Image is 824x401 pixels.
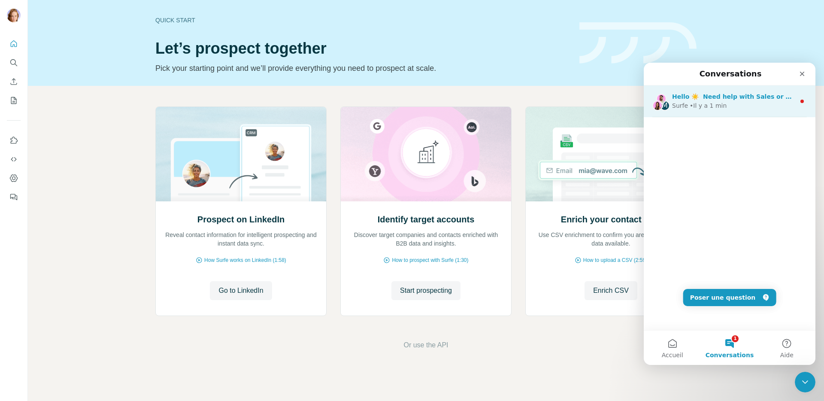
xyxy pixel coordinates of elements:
img: Avatar [7,9,21,22]
div: • Il y a 1 min [46,39,83,48]
button: My lists [7,93,21,108]
button: Poser une question [39,226,133,243]
img: banner [579,22,697,64]
span: How to upload a CSV (2:59) [583,256,647,264]
button: Search [7,55,21,70]
button: Use Surfe on LinkedIn [7,133,21,148]
img: Prospect on LinkedIn [155,107,327,201]
p: Discover target companies and contacts enriched with B2B data and insights. [349,231,503,248]
span: Aide [136,289,150,295]
div: Quick start [155,16,569,24]
button: Start prospecting [391,281,460,300]
span: Enrich CSV [593,286,629,296]
button: Use Surfe API [7,152,21,167]
img: Identify target accounts [340,107,512,201]
button: Enrich CSV [7,74,21,89]
p: Use CSV enrichment to confirm you are using the best data available. [534,231,688,248]
h2: Enrich your contact lists [561,213,661,225]
span: Accueil [18,289,39,295]
button: Dashboard [7,170,21,186]
div: Surfe [28,39,44,48]
button: Conversations [57,268,114,302]
span: How Surfe works on LinkedIn (1:58) [204,256,286,264]
h2: Prospect on LinkedIn [197,213,285,225]
button: Enrich CSV [585,281,637,300]
span: Start prospecting [400,286,452,296]
p: Reveal contact information for intelligent prospecting and instant data sync. [164,231,318,248]
h1: Let’s prospect together [155,40,569,57]
span: Go to LinkedIn [218,286,263,296]
iframe: Intercom live chat [644,63,815,365]
iframe: Intercom live chat [795,372,815,392]
button: Feedback [7,189,21,205]
img: Enrich your contact lists [525,107,697,201]
p: Pick your starting point and we’ll provide everything you need to prospect at scale. [155,62,569,74]
span: How to prospect with Surfe (1:30) [392,256,468,264]
h2: Identify target accounts [378,213,475,225]
button: Or use the API [403,340,448,350]
span: Hello ☀️ ​ Need help with Sales or Support? We've got you covered! [28,30,254,37]
button: Quick start [7,36,21,52]
button: Go to LinkedIn [210,281,272,300]
button: Aide [115,268,172,302]
span: Conversations [62,289,110,295]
